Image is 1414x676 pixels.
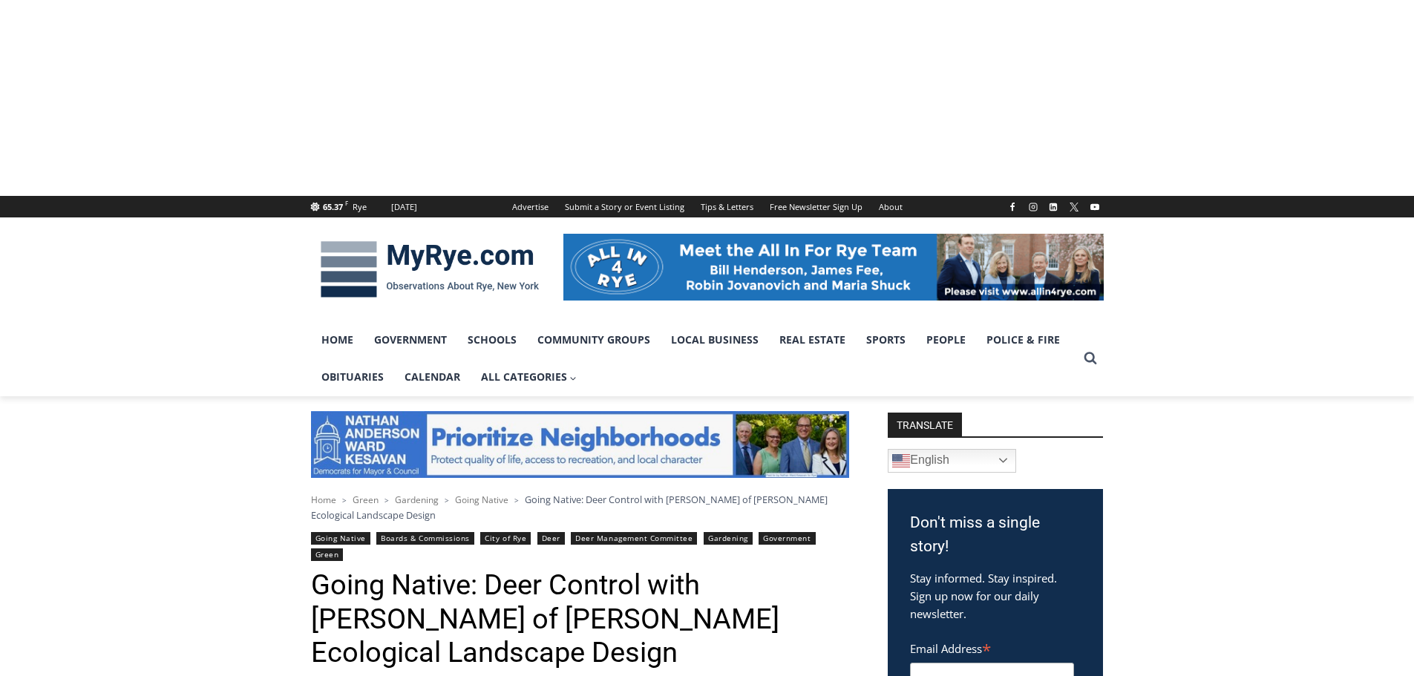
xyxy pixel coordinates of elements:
a: English [888,449,1016,473]
a: X [1065,198,1083,216]
a: Instagram [1024,198,1042,216]
a: Green [353,493,379,506]
a: Deer [537,532,565,545]
a: Government [364,321,457,358]
nav: Secondary Navigation [504,196,911,217]
div: [DATE] [391,200,417,214]
img: MyRye.com [311,231,549,308]
a: All Categories [471,358,588,396]
a: Green [311,548,344,561]
a: Home [311,321,364,358]
span: > [514,495,519,505]
a: Gardening [395,493,439,506]
a: Facebook [1004,198,1021,216]
label: Email Address [910,634,1074,660]
a: Government [759,532,815,545]
a: Boards & Commissions [376,532,474,545]
span: Going Native: Deer Control with [PERSON_NAME] of [PERSON_NAME] Ecological Landscape Design [311,493,828,521]
a: Tips & Letters [693,196,762,217]
a: Local Business [661,321,769,358]
a: YouTube [1086,198,1104,216]
a: Real Estate [769,321,856,358]
a: Obituaries [311,358,394,396]
span: 65.37 [323,201,343,212]
a: Free Newsletter Sign Up [762,196,871,217]
a: Submit a Story or Event Listing [557,196,693,217]
h1: Going Native: Deer Control with [PERSON_NAME] of [PERSON_NAME] Ecological Landscape Design [311,568,849,670]
span: > [342,495,347,505]
span: > [384,495,389,505]
nav: Breadcrumbs [311,492,849,522]
a: Community Groups [527,321,661,358]
span: All Categories [481,369,577,385]
a: Deer Management Committee [571,532,697,545]
span: F [345,199,348,207]
h3: Don't miss a single story! [910,511,1081,558]
a: People [916,321,976,358]
div: Rye [353,200,367,214]
button: View Search Form [1077,345,1104,372]
strong: TRANSLATE [888,413,962,436]
a: Home [311,493,336,506]
a: Gardening [704,532,753,545]
nav: Primary Navigation [311,321,1077,396]
a: Advertise [504,196,557,217]
img: All in for Rye [563,234,1104,301]
span: > [445,495,449,505]
a: Police & Fire [976,321,1070,358]
a: Going Native [311,532,370,545]
img: en [892,452,910,470]
a: City of Rye [480,532,531,545]
a: Schools [457,321,527,358]
a: Going Native [455,493,508,506]
p: Stay informed. Stay inspired. Sign up now for our daily newsletter. [910,569,1081,623]
a: Sports [856,321,916,358]
a: About [871,196,911,217]
a: Linkedin [1044,198,1062,216]
a: Calendar [394,358,471,396]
